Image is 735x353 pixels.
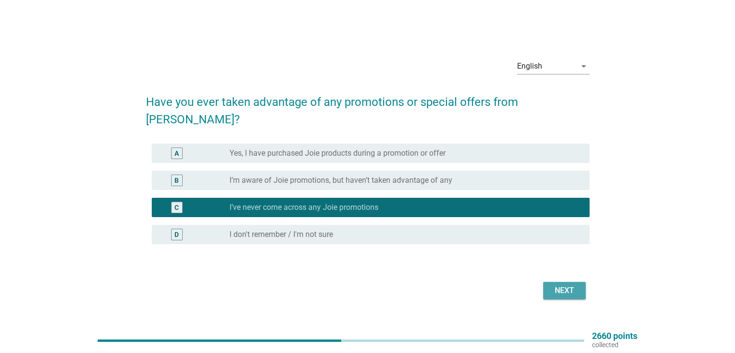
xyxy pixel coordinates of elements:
p: 2660 points [592,332,637,340]
div: A [174,148,179,159]
div: B [174,176,179,186]
button: Next [543,282,586,299]
div: C [174,203,179,213]
h2: Have you ever taken advantage of any promotions or special offers from [PERSON_NAME]? [146,84,590,128]
label: I’m aware of Joie promotions, but haven’t taken advantage of any [230,176,452,185]
label: I don't remember / I'm not sure [230,230,333,239]
div: D [174,230,179,240]
i: arrow_drop_down [578,60,590,72]
p: collected [592,340,637,349]
div: English [517,62,542,71]
label: I’ve never come across any Joie promotions [230,203,378,212]
label: Yes, I have purchased Joie products during a promotion or offer [230,148,446,158]
div: Next [551,285,578,296]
